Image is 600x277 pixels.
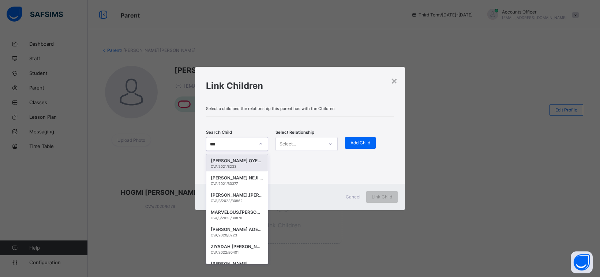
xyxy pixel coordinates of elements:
[211,226,263,233] div: [PERSON_NAME] ADEMIDE OYEJIDE
[206,106,394,111] span: Select a child and the relationship this parent has with the Children.
[206,130,232,135] span: Search Child
[211,209,263,216] div: MARVELOUS.[PERSON_NAME]
[211,199,263,203] div: CVA/S/2023/B0862
[211,182,263,186] div: CVA/2021/B0377
[211,191,263,199] div: [PERSON_NAME].[PERSON_NAME]
[350,140,370,145] span: Add Child
[211,157,263,164] div: [PERSON_NAME] OYEJIDE
[391,74,398,87] div: ×
[571,251,593,273] button: Open asap
[211,250,263,254] div: CVA/2022/B0401
[346,194,360,200] span: Cancel
[211,243,263,250] div: ZIYADAH [PERSON_NAME]
[280,137,296,151] div: Select...
[211,233,263,237] div: CVA/2020/B223
[206,80,394,91] h1: Link Children
[372,194,392,200] span: Link Child
[211,216,263,220] div: CVA/S/2023/B0870
[211,164,263,168] div: CVA/2021/B233
[211,260,263,267] div: [PERSON_NAME]
[275,130,314,135] span: Select Relationship
[211,174,263,182] div: [PERSON_NAME] NEJI [PERSON_NAME]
